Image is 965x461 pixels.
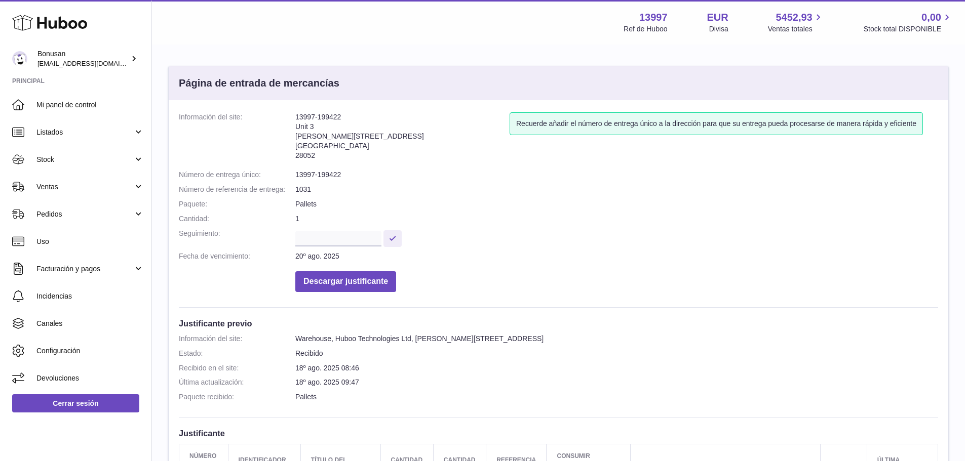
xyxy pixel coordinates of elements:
[510,112,923,135] div: Recuerde añadir el número de entrega único a la dirección para que su entrega pueda procesarse de...
[921,11,941,24] span: 0,00
[179,392,295,402] dt: Paquete recibido:
[295,214,938,224] dd: 1
[864,11,953,34] a: 0,00 Stock total DISPONIBLE
[624,24,667,34] div: Ref de Huboo
[36,319,144,328] span: Canales
[768,11,824,34] a: 5452,93 Ventas totales
[295,363,938,373] dd: 18º ago. 2025 08:46
[295,392,938,402] dd: Pallets
[295,334,938,344] dd: Warehouse, Huboo Technologies Ltd, [PERSON_NAME][STREET_ADDRESS]
[179,76,339,90] h3: Página de entrada de mercancías
[179,112,295,165] dt: Información del site:
[179,334,295,344] dt: Información del site:
[707,11,728,24] strong: EUR
[179,185,295,194] dt: Número de referencia de entrega:
[12,394,139,412] a: Cerrar sesión
[179,170,295,180] dt: Número de entrega único:
[179,229,295,246] dt: Seguimiento:
[179,214,295,224] dt: Cantidad:
[36,264,133,274] span: Facturación y pagos
[295,349,938,358] dd: Recibido
[179,349,295,358] dt: Estado:
[295,271,396,292] button: Descargar justificante
[36,346,144,356] span: Configuración
[776,11,812,24] span: 5452,93
[179,378,295,387] dt: Última actualización:
[36,128,133,137] span: Listados
[36,373,144,383] span: Devoluciones
[768,24,824,34] span: Ventas totales
[295,170,938,180] dd: 13997-199422
[179,252,295,261] dt: Fecha de vencimiento:
[179,199,295,209] dt: Paquete:
[36,182,133,192] span: Ventas
[12,51,27,66] img: info@bonusan.es
[37,49,129,68] div: Bonusan
[36,237,144,246] span: Uso
[179,363,295,373] dt: Recibido en el site:
[295,378,938,387] dd: 18º ago. 2025 09:47
[639,11,668,24] strong: 13997
[36,100,144,110] span: Mi panel de control
[864,24,953,34] span: Stock total DISPONIBLE
[179,428,938,439] h3: Justificante
[36,155,133,164] span: Stock
[709,24,728,34] div: Divisa
[36,209,133,219] span: Pedidos
[37,59,149,67] span: [EMAIL_ADDRESS][DOMAIN_NAME]
[295,185,938,194] dd: 1031
[295,252,938,261] dd: 20º ago. 2025
[179,318,938,329] h3: Justificante previo
[36,291,144,301] span: Incidencias
[295,199,938,209] dd: Pallets
[295,112,510,165] address: 13997-199422 Unit 3 [PERSON_NAME][STREET_ADDRESS] [GEOGRAPHIC_DATA] 28052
